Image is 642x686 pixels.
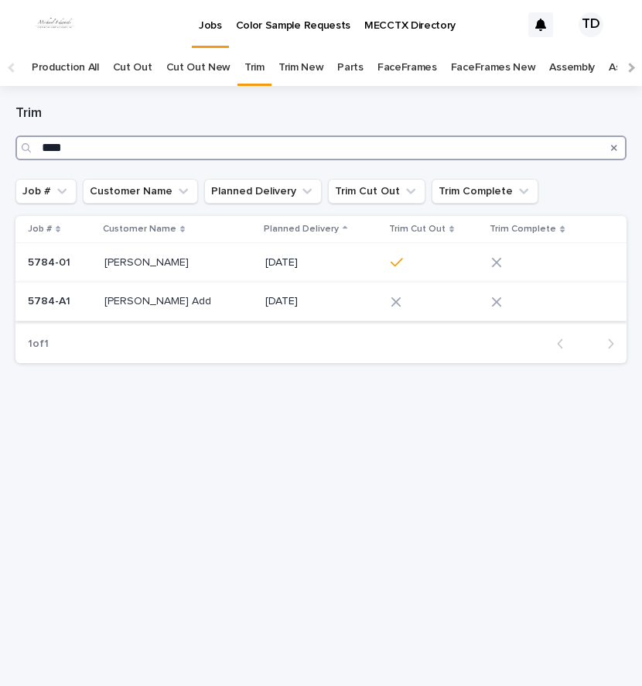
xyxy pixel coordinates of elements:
button: Trim Complete [432,179,538,204]
a: FaceFrames [377,50,437,86]
button: Trim Cut Out [328,179,425,204]
h1: Trim [15,105,627,123]
p: Planned Delivery [264,221,339,238]
p: Customer Name [103,221,176,238]
a: Assembly [549,50,595,86]
a: Cut Out New [166,50,231,86]
tr: 5784-015784-01 [PERSON_NAME][PERSON_NAME] [DATE] [15,243,627,283]
a: Parts [337,50,363,86]
a: Trim New [278,50,324,86]
a: FaceFrames New [451,50,536,86]
input: Search [15,135,627,160]
button: Back [545,337,586,351]
p: Trim Complete [490,221,556,238]
p: 1 of 1 [15,325,61,363]
p: Job # [28,221,52,238]
a: Cut Out [113,50,152,86]
p: 5784-A1 [28,292,73,308]
tr: 5784-A15784-A1 [PERSON_NAME] Add[PERSON_NAME] Add [DATE] [15,283,627,321]
p: [DATE] [265,256,378,269]
a: Trim [244,50,265,86]
img: dhEtdSsQReaQtgKTuLrt [31,9,79,40]
div: TD [579,12,603,37]
p: Trim Cut Out [389,221,446,238]
button: Customer Name [83,179,198,204]
p: [DATE] [265,295,378,308]
button: Job # [15,179,77,204]
p: 5784-01 [28,253,73,269]
a: Production All [32,50,99,86]
button: Next [586,337,627,351]
p: [PERSON_NAME] [104,253,192,269]
p: [PERSON_NAME] Add [104,292,214,308]
button: Planned Delivery [204,179,322,204]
